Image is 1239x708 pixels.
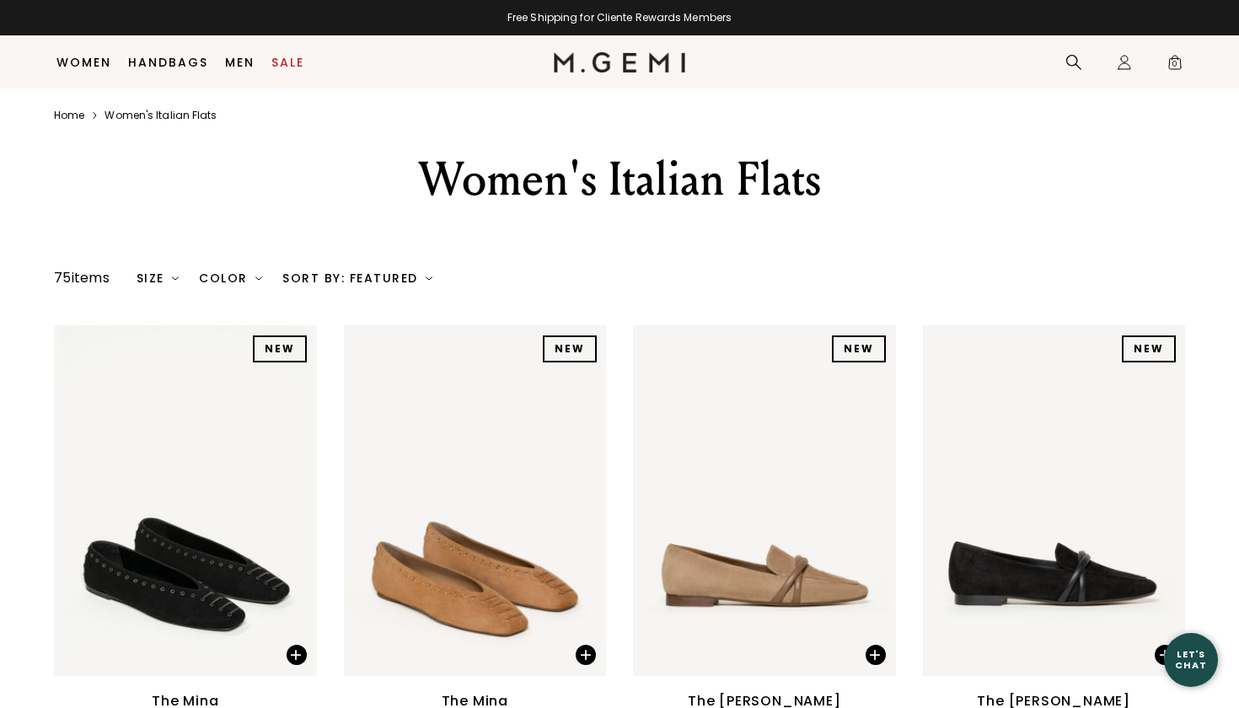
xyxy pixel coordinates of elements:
a: Handbags [128,56,208,69]
a: Men [225,56,255,69]
a: Sale [271,56,304,69]
a: Home [54,109,84,122]
img: chevron-down.svg [255,275,262,282]
img: M.Gemi [554,52,686,72]
div: Size [137,271,180,285]
div: Women's Italian Flats [327,149,912,210]
a: Women [56,56,111,69]
div: Color [199,271,262,285]
img: The Brenda [633,325,896,676]
img: The Mina [54,325,317,676]
div: NEW [543,335,597,362]
img: chevron-down.svg [172,275,179,282]
div: NEW [1122,335,1176,362]
span: 0 [1167,57,1183,74]
div: 75 items [54,268,110,288]
img: The Brenda [923,325,1186,676]
div: Let's Chat [1164,649,1218,670]
img: The Mina [344,325,607,676]
a: Women's italian flats [105,109,217,122]
div: NEW [253,335,307,362]
img: chevron-down.svg [426,275,432,282]
div: Sort By: Featured [282,271,432,285]
div: NEW [832,335,886,362]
